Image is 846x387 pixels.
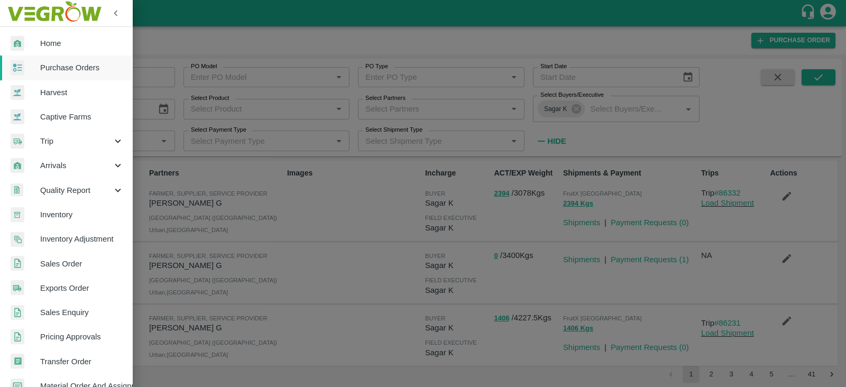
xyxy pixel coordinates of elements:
span: Harvest [40,87,124,98]
img: qualityReport [11,183,23,197]
span: Inventory [40,209,124,220]
img: sales [11,305,24,320]
img: sales [11,256,24,271]
img: inventory [11,232,24,247]
span: Pricing Approvals [40,331,124,343]
span: Transfer Order [40,356,124,367]
span: Sales Enquiry [40,307,124,318]
img: whTransfer [11,354,24,369]
img: harvest [11,109,24,125]
span: Captive Farms [40,111,124,123]
img: shipments [11,280,24,296]
span: Quality Report [40,185,112,196]
img: whArrival [11,158,24,173]
img: sales [11,329,24,345]
span: Exports Order [40,282,124,294]
span: Inventory Adjustment [40,233,124,245]
span: Sales Order [40,258,124,270]
img: reciept [11,60,24,76]
span: Arrivals [40,160,112,171]
img: whInventory [11,207,24,223]
span: Home [40,38,124,49]
img: whArrival [11,36,24,51]
img: harvest [11,85,24,100]
span: Purchase Orders [40,62,124,73]
span: Trip [40,135,112,147]
img: delivery [11,134,24,149]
